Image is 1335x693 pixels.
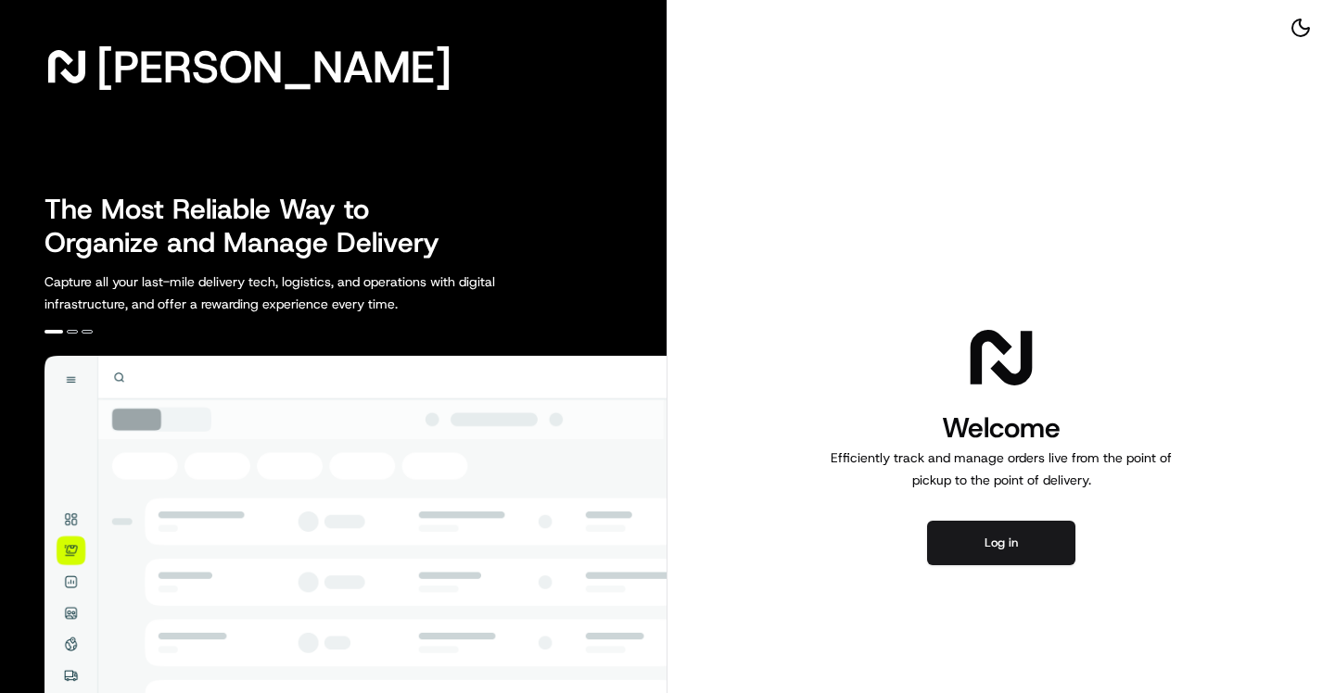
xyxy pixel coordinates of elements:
p: Capture all your last-mile delivery tech, logistics, and operations with digital infrastructure, ... [44,271,578,315]
p: Efficiently track and manage orders live from the point of pickup to the point of delivery. [823,447,1179,491]
h2: The Most Reliable Way to Organize and Manage Delivery [44,193,460,259]
h1: Welcome [823,409,1179,447]
span: [PERSON_NAME] [96,48,451,85]
button: Log in [927,521,1075,565]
